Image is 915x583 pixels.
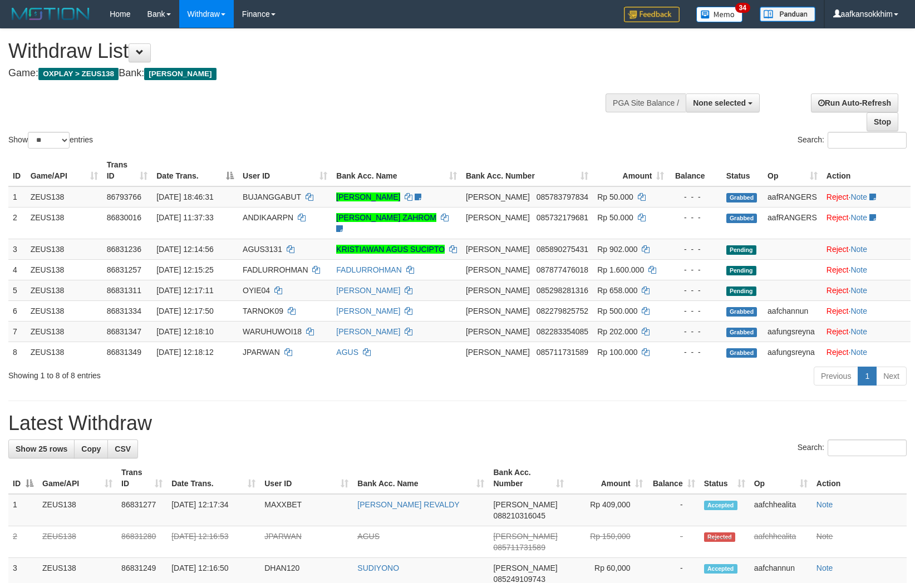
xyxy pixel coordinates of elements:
th: Op: activate to sort column ascending [763,155,822,186]
th: Status: activate to sort column ascending [700,462,750,494]
span: Copy 085711731589 to clipboard [537,348,588,357]
span: Rp 202.000 [597,327,637,336]
th: Action [822,155,911,186]
td: - [647,526,700,558]
span: Rp 100.000 [597,348,637,357]
td: aafchhealita [750,526,812,558]
span: [DATE] 12:14:56 [156,245,213,254]
th: Game/API: activate to sort column ascending [38,462,117,494]
a: Note [850,307,867,315]
td: aafchannun [763,300,822,321]
div: - - - [673,305,717,317]
span: [DATE] 12:17:50 [156,307,213,315]
a: Reject [827,327,849,336]
td: · [822,342,911,362]
span: 86831347 [107,327,141,336]
span: Copy 087877476018 to clipboard [537,265,588,274]
span: 86831236 [107,245,141,254]
span: [PERSON_NAME] [493,532,557,541]
span: [DATE] 12:18:12 [156,348,213,357]
img: Button%20Memo.svg [696,7,743,22]
span: Grabbed [726,328,757,337]
a: Copy [74,439,108,458]
th: Bank Acc. Number: activate to sort column ascending [461,155,593,186]
th: Bank Acc. Name: activate to sort column ascending [353,462,489,494]
span: 86831257 [107,265,141,274]
th: Action [812,462,907,494]
th: Bank Acc. Name: activate to sort column ascending [332,155,461,186]
span: FADLURROHMAN [243,265,308,274]
a: Next [876,367,907,386]
a: Reject [827,213,849,222]
td: aafRANGERS [763,207,822,239]
td: ZEUS138 [38,526,117,558]
th: Date Trans.: activate to sort column ascending [167,462,260,494]
label: Search: [798,439,907,456]
span: Copy 085711731589 to clipboard [493,543,545,552]
input: Search: [828,439,907,456]
span: Rp 500.000 [597,307,637,315]
td: · [822,186,911,207]
th: Balance [668,155,721,186]
td: ZEUS138 [26,186,102,207]
span: Grabbed [726,214,757,223]
td: JPARWAN [260,526,353,558]
a: Stop [867,112,898,131]
th: Trans ID: activate to sort column ascending [102,155,152,186]
th: Balance: activate to sort column ascending [647,462,700,494]
a: [PERSON_NAME] [336,286,400,295]
span: [PERSON_NAME] [493,564,557,572]
div: PGA Site Balance / [606,93,686,112]
span: 86831349 [107,348,141,357]
img: panduan.png [760,7,815,22]
td: · [822,259,911,280]
a: Run Auto-Refresh [811,93,898,112]
a: AGUS [336,348,358,357]
span: [PERSON_NAME] [466,348,530,357]
span: Copy 085298281316 to clipboard [537,286,588,295]
a: [PERSON_NAME] [336,192,400,201]
span: [PERSON_NAME] [466,307,530,315]
a: [PERSON_NAME] [336,307,400,315]
label: Search: [798,132,907,149]
a: Note [816,532,833,541]
a: Note [850,286,867,295]
a: Note [816,564,833,572]
a: Reject [827,265,849,274]
th: ID: activate to sort column descending [8,462,38,494]
td: 86831277 [117,494,167,526]
td: Rp 150,000 [568,526,647,558]
span: [PERSON_NAME] [466,286,530,295]
span: Copy 082279825752 to clipboard [537,307,588,315]
span: 86830016 [107,213,141,222]
th: Amount: activate to sort column ascending [593,155,668,186]
td: 2 [8,526,38,558]
a: Reject [827,245,849,254]
span: [PERSON_NAME] [466,327,530,336]
a: [PERSON_NAME] REVALDY [357,500,459,509]
span: [PERSON_NAME] [144,68,216,80]
span: Copy [81,444,101,453]
a: FADLURROHMAN [336,265,401,274]
span: BUJANGGABUT [243,192,301,201]
span: JPARWAN [243,348,280,357]
select: Showentries [28,132,70,149]
td: aafRANGERS [763,186,822,207]
td: [DATE] 12:16:53 [167,526,260,558]
span: OXPLAY > ZEUS138 [38,68,119,80]
td: 5 [8,280,26,300]
td: 7 [8,321,26,342]
th: Op: activate to sort column ascending [750,462,812,494]
label: Show entries [8,132,93,149]
td: 1 [8,494,38,526]
td: ZEUS138 [26,321,102,342]
div: Showing 1 to 8 of 8 entries [8,365,373,381]
button: None selected [686,93,760,112]
span: Grabbed [726,193,757,202]
span: [PERSON_NAME] [466,265,530,274]
a: Reject [827,192,849,201]
span: Copy 085783797834 to clipboard [537,192,588,201]
span: Rp 658.000 [597,286,637,295]
div: - - - [673,244,717,255]
a: Note [816,500,833,509]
